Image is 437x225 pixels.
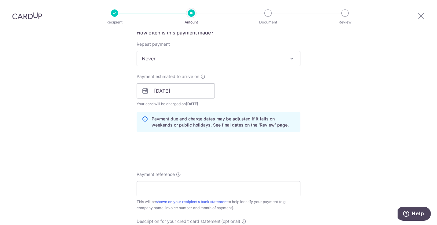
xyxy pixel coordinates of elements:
[169,19,214,25] p: Amount
[137,101,215,107] span: Your card will be charged on
[156,199,228,204] a: shown on your recipient’s bank statement
[137,73,199,80] span: Payment estimated to arrive on
[137,83,215,98] input: DD / MM / YYYY
[152,116,295,128] p: Payment due and charge dates may be adjusted if it falls on weekends or public holidays. See fina...
[322,19,368,25] p: Review
[137,51,300,66] span: Never
[137,199,300,211] div: This will be to help identify your payment (e.g. company name, invoice number and month of payment).
[137,29,300,36] h5: How often is this payment made?
[137,41,170,47] label: Repeat payment
[137,218,221,224] span: Description for your credit card statement
[398,207,431,222] iframe: Opens a widget where you can find more information
[186,102,198,106] span: [DATE]
[137,171,175,177] span: Payment reference
[92,19,137,25] p: Recipient
[12,12,42,20] img: CardUp
[221,218,240,224] span: (optional)
[245,19,291,25] p: Document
